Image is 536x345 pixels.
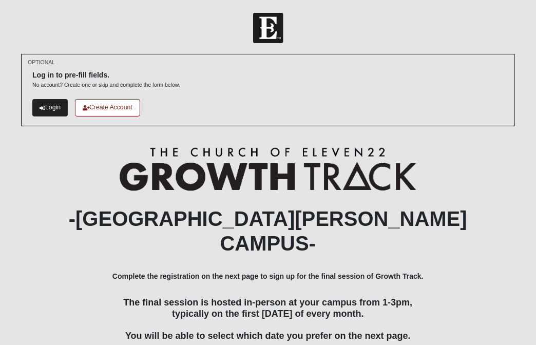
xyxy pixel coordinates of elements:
a: Create Account [75,99,140,116]
b: -[GEOGRAPHIC_DATA][PERSON_NAME] CAMPUS- [69,207,467,255]
b: Complete the registration on the next page to sign up for the final session of Growth Track. [112,272,424,280]
span: You will be able to select which date you prefer on the next page. [125,331,411,341]
small: OPTIONAL [28,59,55,66]
img: Growth Track Logo [120,147,416,191]
span: The final session is hosted in-person at your campus from 1-3pm, [123,297,412,308]
img: Church of Eleven22 Logo [253,13,283,43]
a: Login [32,99,68,116]
h6: Log in to pre-fill fields. [32,71,180,80]
span: typically on the first [DATE] of every month. [172,309,364,319]
p: No account? Create one or skip and complete the form below. [32,81,180,89]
